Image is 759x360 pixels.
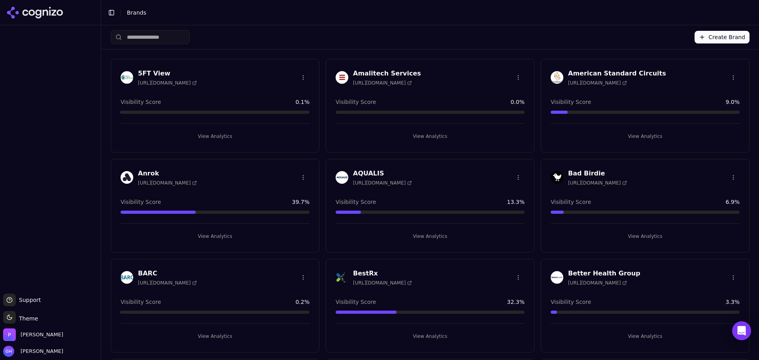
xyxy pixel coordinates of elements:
[353,80,412,86] span: [URL][DOMAIN_NAME]
[121,98,161,106] span: Visibility Score
[336,171,348,184] img: AQUALIS
[336,98,376,106] span: Visibility Score
[21,331,63,338] span: Perrill
[568,69,666,78] h3: American Standard Circuits
[16,296,41,304] span: Support
[138,80,197,86] span: [URL][DOMAIN_NAME]
[138,169,197,178] h3: Anrok
[568,269,640,278] h3: Better Health Group
[138,269,197,278] h3: BARC
[551,130,740,143] button: View Analytics
[725,98,740,106] span: 9.0 %
[121,330,310,343] button: View Analytics
[292,198,310,206] span: 39.7 %
[568,180,627,186] span: [URL][DOMAIN_NAME]
[16,315,38,322] span: Theme
[353,169,412,178] h3: AQUALIS
[353,69,421,78] h3: Amalitech Services
[551,230,740,243] button: View Analytics
[127,9,146,16] span: Brands
[138,69,197,78] h3: 5FT View
[353,180,412,186] span: [URL][DOMAIN_NAME]
[3,328,63,341] button: Open organization switcher
[695,31,750,43] button: Create Brand
[295,98,310,106] span: 0.1 %
[568,80,627,86] span: [URL][DOMAIN_NAME]
[551,171,563,184] img: Bad Birdie
[295,298,310,306] span: 0.2 %
[3,346,63,357] button: Open user button
[507,198,525,206] span: 13.3 %
[336,298,376,306] span: Visibility Score
[17,348,63,355] span: [PERSON_NAME]
[507,298,525,306] span: 32.3 %
[551,271,563,284] img: Better Health Group
[725,198,740,206] span: 6.9 %
[551,330,740,343] button: View Analytics
[3,346,14,357] img: Grace Hallen
[3,328,16,341] img: Perrill
[551,71,563,84] img: American Standard Circuits
[121,298,161,306] span: Visibility Score
[732,321,751,340] div: Open Intercom Messenger
[121,130,310,143] button: View Analytics
[336,230,525,243] button: View Analytics
[725,298,740,306] span: 3.3 %
[568,280,627,286] span: [URL][DOMAIN_NAME]
[551,198,591,206] span: Visibility Score
[121,171,133,184] img: Anrok
[353,280,412,286] span: [URL][DOMAIN_NAME]
[121,198,161,206] span: Visibility Score
[336,271,348,284] img: BestRx
[121,271,133,284] img: BARC
[127,9,737,17] nav: breadcrumb
[336,330,525,343] button: View Analytics
[353,269,412,278] h3: BestRx
[121,71,133,84] img: 5FT View
[510,98,525,106] span: 0.0 %
[336,71,348,84] img: Amalitech Services
[336,130,525,143] button: View Analytics
[336,198,376,206] span: Visibility Score
[138,280,197,286] span: [URL][DOMAIN_NAME]
[138,180,197,186] span: [URL][DOMAIN_NAME]
[568,169,627,178] h3: Bad Birdie
[121,230,310,243] button: View Analytics
[551,98,591,106] span: Visibility Score
[551,298,591,306] span: Visibility Score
